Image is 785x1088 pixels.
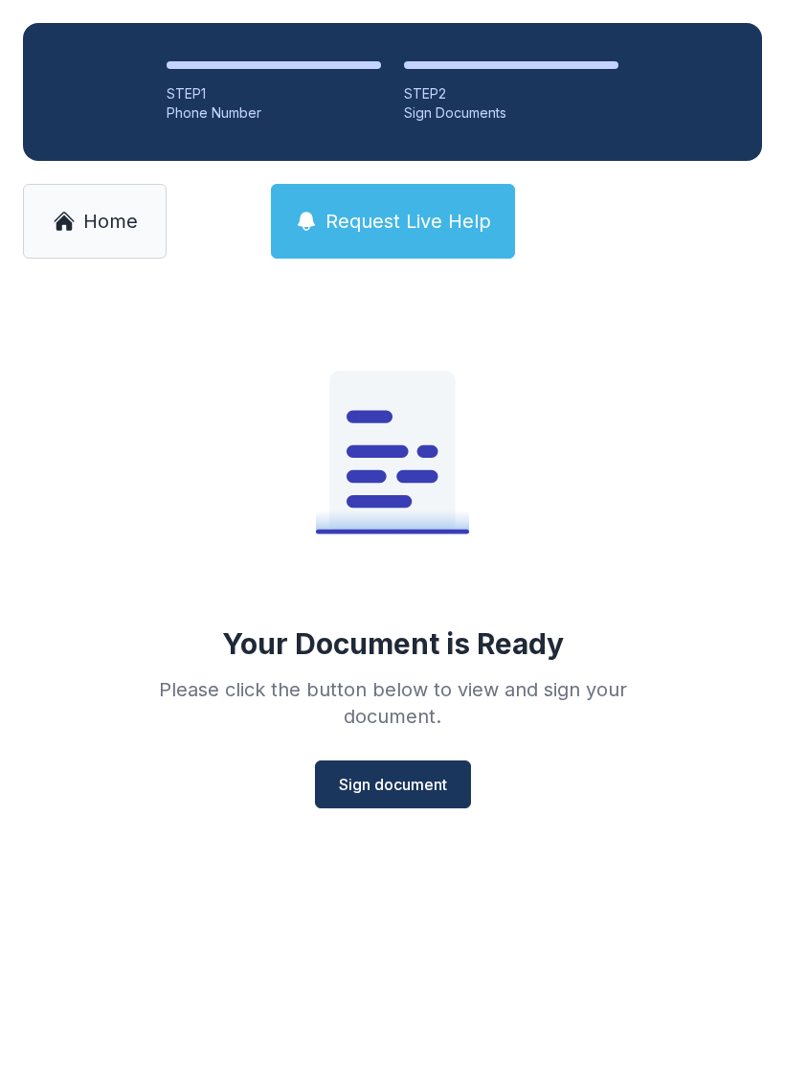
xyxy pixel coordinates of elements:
[339,773,447,796] span: Sign document
[222,626,564,661] div: Your Document is Ready
[167,84,381,103] div: STEP 1
[404,84,618,103] div: STEP 2
[325,208,491,235] span: Request Live Help
[83,208,138,235] span: Home
[117,676,668,730] div: Please click the button below to view and sign your document.
[404,103,618,123] div: Sign Documents
[167,103,381,123] div: Phone Number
